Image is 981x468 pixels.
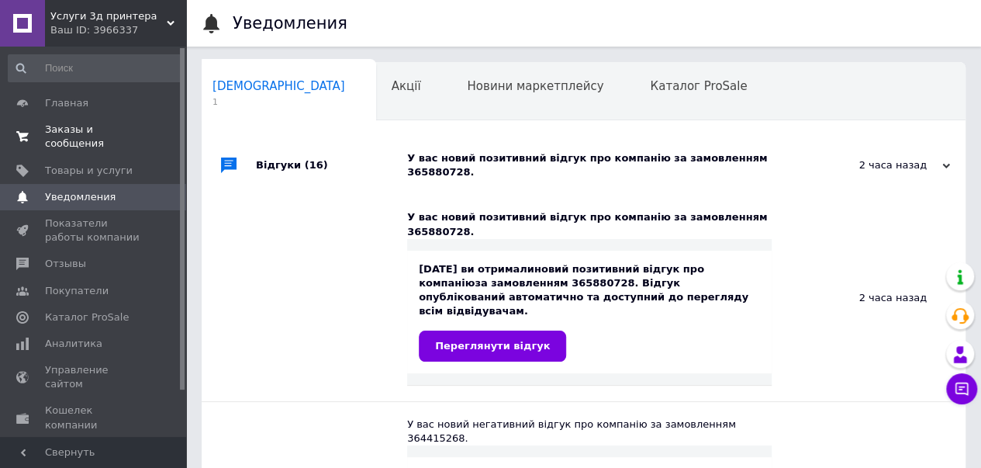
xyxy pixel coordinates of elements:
div: Відгуки [256,136,407,195]
span: Отзывы [45,257,86,271]
span: Уведомления [45,190,116,204]
a: Переглянути відгук [419,331,566,362]
span: Услуги 3д принтера [50,9,167,23]
div: У вас новий позитивний відгук про компанію за замовленням 365880728. [407,151,795,179]
span: Заказы и сообщения [45,123,143,151]
span: Переглянути відгук [435,340,550,352]
div: [DATE] ви отримали за замовленням 365880728. Відгук опублікований автоматично та доступний до пер... [419,262,760,362]
span: Главная [45,96,88,110]
span: Кошелек компании [45,404,143,432]
div: У вас новий негативний відгук про компанію за замовленням 364415268. [407,418,772,445]
span: (16) [305,159,328,171]
span: [DEMOGRAPHIC_DATA] [212,79,345,93]
span: Аналитика [45,337,102,351]
div: 2 часа назад [772,195,965,400]
span: Показатели работы компании [45,217,143,244]
input: Поиск [8,54,183,82]
span: Управление сайтом [45,363,143,391]
div: У вас новий позитивний відгук про компанію за замовленням 365880728. [407,210,772,238]
h1: Уведомления [233,14,347,33]
div: Ваш ID: 3966337 [50,23,186,37]
span: Новини маркетплейсу [467,79,603,93]
b: новий позитивний відгук про компанію [419,263,704,289]
div: 2 часа назад [795,158,950,172]
span: Акції [392,79,421,93]
span: Каталог ProSale [45,310,129,324]
button: Чат с покупателем [946,373,977,404]
span: 1 [212,96,345,108]
span: Каталог ProSale [650,79,747,93]
span: Товары и услуги [45,164,133,178]
span: Покупатели [45,284,109,298]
